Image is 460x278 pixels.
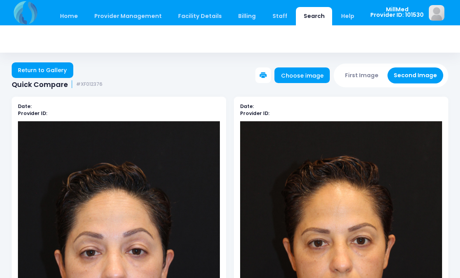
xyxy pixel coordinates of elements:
[334,7,362,25] a: Help
[240,110,269,117] b: Provider ID:
[18,110,47,117] b: Provider ID:
[12,80,68,89] span: Quick Compare
[76,81,103,87] small: #XF012376
[265,7,295,25] a: Staff
[12,62,73,78] a: Return to Gallery
[429,5,444,21] img: image
[296,7,332,25] a: Search
[240,103,254,110] b: Date:
[87,7,169,25] a: Provider Management
[274,67,330,83] a: Choose image
[18,103,32,110] b: Date:
[52,7,85,25] a: Home
[231,7,264,25] a: Billing
[370,7,424,18] span: MillMed Provider ID: 101530
[171,7,230,25] a: Facility Details
[387,67,444,83] button: Second Image
[339,67,385,83] button: First Image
